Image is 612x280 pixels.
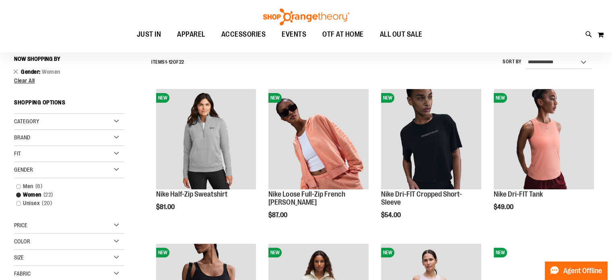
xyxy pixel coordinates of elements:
span: NEW [156,248,169,257]
a: Nike Dri-FIT Tank [494,190,543,198]
img: Nike Dri-FIT Cropped Short-Sleeve [381,89,481,189]
span: Category [14,118,39,124]
div: product [377,85,485,239]
span: JUST IN [137,25,161,44]
a: Nike Half-Zip Sweatshirt [156,190,228,198]
span: Gender [14,166,33,173]
span: $49.00 [494,203,515,211]
span: $54.00 [381,212,402,219]
span: APPAREL [177,25,205,44]
span: Color [14,238,30,245]
div: product [152,85,260,231]
span: Women [42,68,60,75]
span: NEW [494,248,507,257]
span: Fit [14,150,21,157]
a: Nike Dri-FIT TankNEW [494,89,594,191]
img: Nike Half-Zip Sweatshirt [156,89,256,189]
a: Unisex20 [12,199,117,207]
span: ACCESSORIES [221,25,266,44]
span: NEW [156,93,169,103]
button: Now Shopping by [14,52,64,66]
a: Men6 [12,182,117,191]
span: Agent Offline [563,267,602,275]
h2: Items - of [151,56,184,68]
img: Nike Loose Full-Zip French Terry Hoodie [268,89,369,189]
span: $81.00 [156,203,176,211]
span: Clear All [14,77,35,84]
span: 20 [40,199,54,207]
button: Agent Offline [545,261,607,280]
span: ALL OUT SALE [380,25,422,44]
span: 22 [179,59,184,65]
span: 1 [165,59,167,65]
span: NEW [268,248,282,257]
a: Nike Loose Full-Zip French [PERSON_NAME] [268,190,345,206]
strong: Shopping Options [14,95,124,114]
span: NEW [494,93,507,103]
a: Nike Loose Full-Zip French Terry HoodieNEW [268,89,369,191]
span: 12 [169,59,173,65]
span: EVENTS [282,25,306,44]
span: Brand [14,134,30,141]
span: Gender [21,68,42,75]
a: Nike Dri-FIT Cropped Short-Sleeve [381,190,462,206]
span: NEW [381,93,394,103]
span: Price [14,222,27,228]
span: Size [14,254,24,261]
span: OTF AT HOME [322,25,364,44]
img: Shop Orangetheory [262,8,350,25]
span: $87.00 [268,212,288,219]
a: Nike Half-Zip SweatshirtNEW [156,89,256,191]
span: NEW [268,93,282,103]
a: Clear All [14,78,124,83]
div: product [490,85,598,231]
span: NEW [381,248,394,257]
span: 22 [41,191,55,199]
div: product [264,85,373,239]
span: 6 [33,182,45,191]
img: Nike Dri-FIT Tank [494,89,594,189]
label: Sort By [503,58,522,65]
a: Women22 [12,191,117,199]
span: Fabric [14,270,31,277]
a: Nike Dri-FIT Cropped Short-SleeveNEW [381,89,481,191]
